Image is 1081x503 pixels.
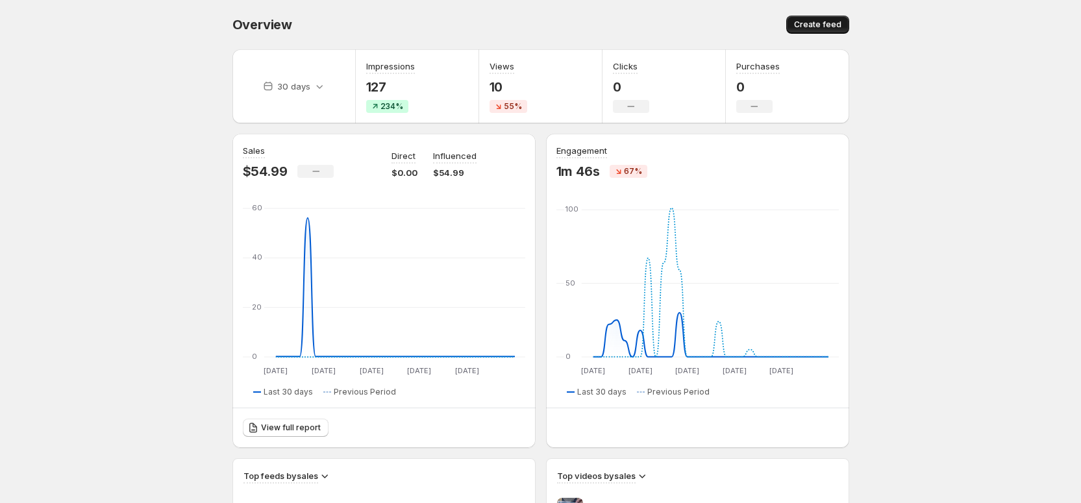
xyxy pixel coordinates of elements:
text: [DATE] [675,366,699,375]
p: 30 days [277,80,310,93]
text: 60 [252,203,262,212]
text: [DATE] [407,366,431,375]
span: Last 30 days [264,387,313,397]
text: 0 [565,352,571,361]
p: $54.99 [243,164,288,179]
p: $54.99 [433,166,477,179]
span: 67% [624,166,642,177]
p: Direct [391,149,416,162]
text: [DATE] [628,366,652,375]
span: Previous Period [647,387,710,397]
span: Previous Period [334,387,396,397]
h3: Clicks [613,60,638,73]
text: [DATE] [264,366,288,375]
text: [DATE] [359,366,383,375]
p: $0.00 [391,166,417,179]
h3: Top videos by sales [557,469,636,482]
h3: Engagement [556,144,607,157]
text: 20 [252,302,262,312]
span: Last 30 days [577,387,627,397]
text: [DATE] [311,366,335,375]
span: 55% [504,101,522,112]
text: [DATE] [769,366,793,375]
text: [DATE] [722,366,746,375]
span: Create feed [794,19,841,30]
p: Influenced [433,149,477,162]
p: 0 [613,79,649,95]
p: 1m 46s [556,164,600,179]
text: [DATE] [454,366,478,375]
text: 100 [565,204,578,214]
h3: Views [490,60,514,73]
h3: Impressions [366,60,415,73]
button: Create feed [786,16,849,34]
h3: Purchases [736,60,780,73]
h3: Top feeds by sales [243,469,318,482]
p: 10 [490,79,527,95]
p: 0 [736,79,780,95]
a: View full report [243,419,329,437]
span: 234% [380,101,403,112]
text: 40 [252,252,262,262]
text: [DATE] [581,366,605,375]
span: View full report [261,423,321,433]
text: 50 [565,278,575,288]
text: 0 [252,352,257,361]
h3: Sales [243,144,265,157]
p: 127 [366,79,415,95]
span: Overview [232,17,292,32]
